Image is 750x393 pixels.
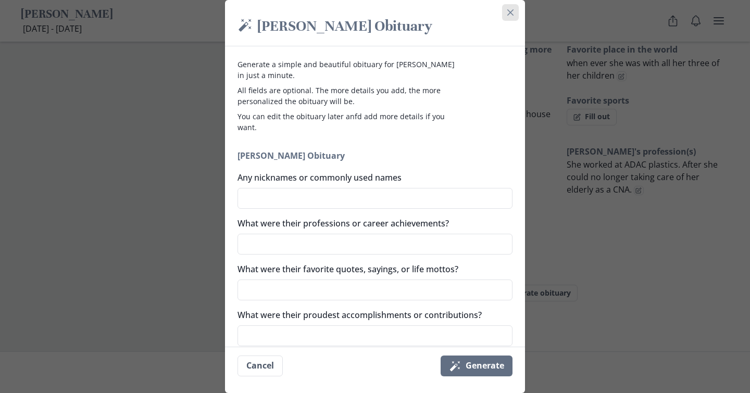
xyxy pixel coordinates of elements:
button: Generate [441,356,512,376]
h2: [PERSON_NAME] Obituary [238,149,512,162]
button: Close [502,4,519,21]
p: Generate a simple and beautiful obituary for [PERSON_NAME] in just a minute. [238,59,457,81]
h2: [PERSON_NAME] Obituary [238,17,512,37]
label: What were their professions or career achievements? [238,217,506,230]
label: Any nicknames or commonly used names [238,171,506,184]
p: All fields are optional. The more details you add, the more personalized the obituary will be. [238,85,457,107]
label: What were their favorite quotes, sayings, or life mottos? [238,263,506,275]
label: What were their proudest accomplishments or contributions? [238,309,506,321]
p: You can edit the obituary later anfd add more details if you want. [238,111,457,133]
button: Cancel [238,356,283,376]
